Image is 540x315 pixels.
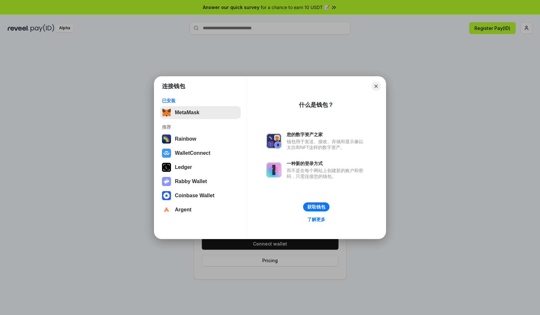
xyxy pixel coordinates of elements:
[162,177,171,186] img: svg+xml,%3Csvg%20xmlns%3D%22http%3A%2F%2Fwww.w3.org%2F2000%2Fsvg%22%20fill%3D%22none%22%20viewBox...
[162,205,171,214] img: svg+xml,%3Csvg%20width%3D%2228%22%20height%3D%2228%22%20viewBox%3D%220%200%2028%2028%22%20fill%3D...
[307,217,325,222] div: 了解更多
[162,108,171,117] img: svg+xml,%3Csvg%20fill%3D%22none%22%20height%3D%2233%22%20viewBox%3D%220%200%2035%2033%22%20width%...
[299,101,334,109] div: 什么是钱包？
[160,161,241,174] button: Ledger
[303,215,329,224] a: 了解更多
[160,175,241,188] button: Rabby Wallet
[372,82,381,91] button: Close
[287,168,366,179] div: 而不是在每个网站上创建新的账户和密码，只需连接您的钱包。
[160,133,241,145] button: Rainbow
[162,82,185,90] h1: 连接钱包
[162,98,239,104] div: 已安装
[175,110,199,116] div: MetaMask
[160,189,241,202] button: Coinbase Wallet
[175,136,196,142] div: Rainbow
[287,161,366,166] div: 一种新的登录方式
[162,134,171,144] img: svg+xml,%3Csvg%20width%3D%22120%22%20height%3D%22120%22%20viewBox%3D%220%200%20120%20120%22%20fil...
[162,163,171,172] img: svg+xml,%3Csvg%20xmlns%3D%22http%3A%2F%2Fwww.w3.org%2F2000%2Fsvg%22%20width%3D%2228%22%20height%3...
[175,179,207,184] div: Rabby Wallet
[162,191,171,200] img: svg+xml,%3Csvg%20width%3D%2228%22%20height%3D%2228%22%20viewBox%3D%220%200%2028%2028%22%20fill%3D...
[160,147,241,160] button: WalletConnect
[175,150,211,156] div: WalletConnect
[303,202,329,211] button: 获取钱包
[287,139,366,150] div: 钱包用于发送、接收、存储和显示像以太坊和NFT这样的数字资产。
[266,133,282,149] img: svg+xml,%3Csvg%20xmlns%3D%22http%3A%2F%2Fwww.w3.org%2F2000%2Fsvg%22%20fill%3D%22none%22%20viewBox...
[160,106,241,119] button: MetaMask
[287,132,366,137] div: 您的数字资产之家
[160,203,241,216] button: Argent
[175,207,192,213] div: Argent
[307,204,325,210] div: 获取钱包
[175,193,214,199] div: Coinbase Wallet
[162,124,239,130] div: 推荐
[175,164,192,170] div: Ledger
[162,149,171,158] img: svg+xml,%3Csvg%20width%3D%2228%22%20height%3D%2228%22%20viewBox%3D%220%200%2028%2028%22%20fill%3D...
[266,162,282,178] img: svg+xml,%3Csvg%20xmlns%3D%22http%3A%2F%2Fwww.w3.org%2F2000%2Fsvg%22%20fill%3D%22none%22%20viewBox...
